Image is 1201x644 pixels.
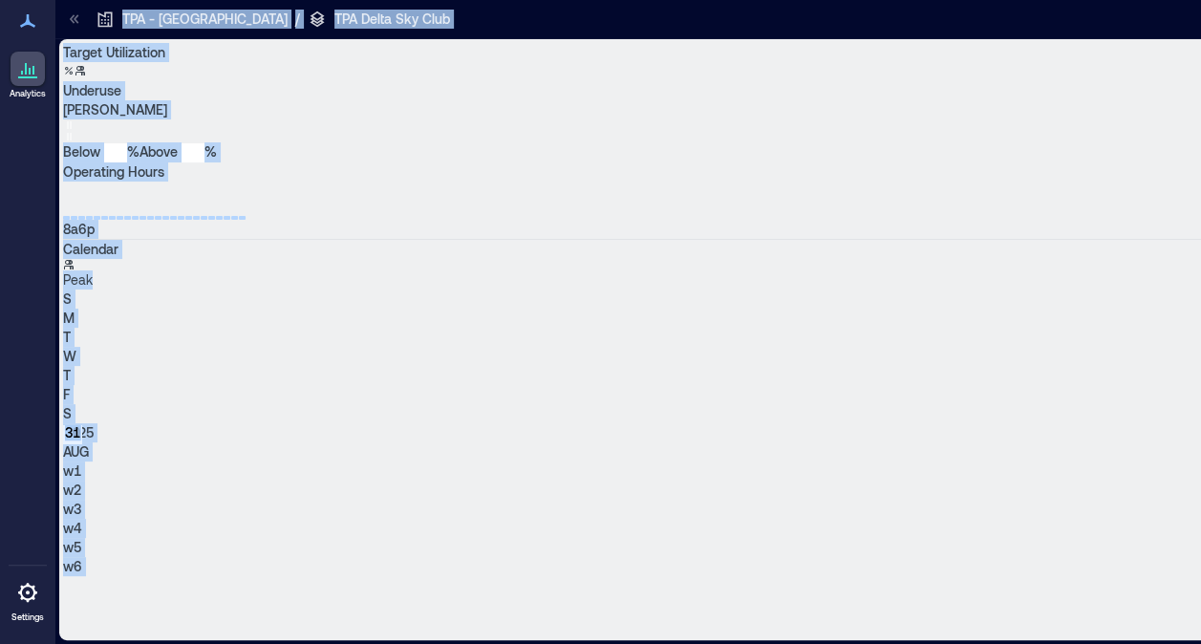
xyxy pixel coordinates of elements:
[334,10,450,29] p: TPA Delta Sky Club
[78,221,95,237] span: 6p
[63,501,81,517] span: w3
[63,424,94,440] span: 2025
[4,46,52,105] a: Analytics
[63,290,72,307] span: S
[63,221,78,237] span: 8a
[63,539,81,555] span: w5
[10,88,46,99] p: Analytics
[122,10,288,29] p: TPA - [GEOGRAPHIC_DATA]
[63,367,71,383] span: T
[63,329,71,345] span: T
[63,310,75,326] span: M
[63,462,81,479] span: w1
[65,424,80,440] text: 31
[139,143,217,160] span: Above %
[63,558,82,574] span: w6
[295,10,300,29] p: /
[63,482,81,498] span: w2
[63,443,89,460] span: AUG
[63,405,72,421] span: S
[63,520,82,536] span: w4
[63,348,76,364] span: W
[5,569,51,629] a: Settings
[63,259,93,290] button: Peak
[63,143,139,160] span: Below %
[63,386,70,402] span: F
[11,612,44,623] p: Settings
